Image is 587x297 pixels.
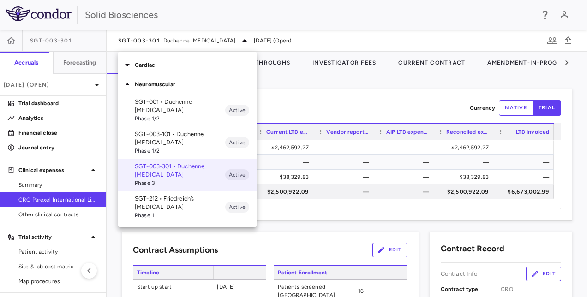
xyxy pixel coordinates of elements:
div: SGT-003-301 • Duchenne [MEDICAL_DATA]Phase 3Active [118,159,257,191]
span: Active [225,138,249,147]
div: Neuromuscular [118,75,257,94]
p: SGT-003-301 • Duchenne [MEDICAL_DATA] [135,162,225,179]
span: Phase 3 [135,179,225,187]
span: Active [225,171,249,179]
span: Phase 1/2 [135,147,225,155]
span: Active [225,106,249,114]
p: Neuromuscular [135,80,257,89]
div: Cardiac [118,55,257,75]
div: SGT-003-101 • Duchenne [MEDICAL_DATA]Phase 1/2Active [118,126,257,159]
p: SGT-212 • Friedreich’s [MEDICAL_DATA] [135,195,225,211]
p: Cardiac [135,61,257,69]
span: Phase 1 [135,211,225,220]
span: Phase 1/2 [135,114,225,123]
span: Active [225,203,249,211]
p: SGT-003-101 • Duchenne [MEDICAL_DATA] [135,130,225,147]
div: SGT-001 • Duchenne [MEDICAL_DATA]Phase 1/2Active [118,94,257,126]
p: SGT-001 • Duchenne [MEDICAL_DATA] [135,98,225,114]
div: SGT-212 • Friedreich’s [MEDICAL_DATA]Phase 1Active [118,191,257,223]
